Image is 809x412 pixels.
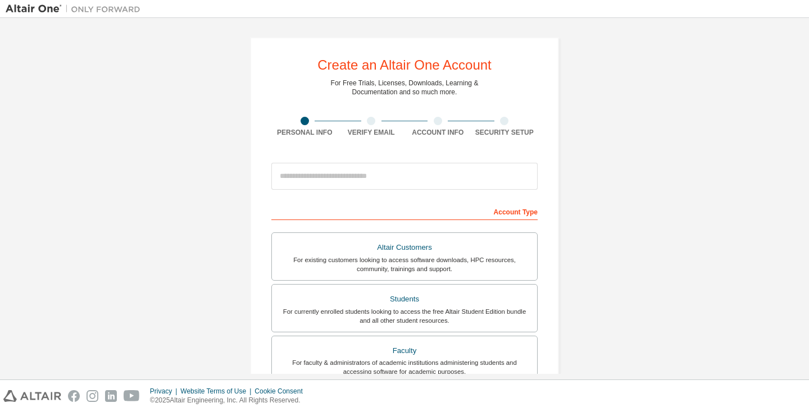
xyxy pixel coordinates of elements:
[279,358,530,376] div: For faculty & administrators of academic institutions administering students and accessing softwa...
[68,390,80,402] img: facebook.svg
[105,390,117,402] img: linkedin.svg
[471,128,538,137] div: Security Setup
[279,307,530,325] div: For currently enrolled students looking to access the free Altair Student Edition bundle and all ...
[124,390,140,402] img: youtube.svg
[279,291,530,307] div: Students
[271,202,538,220] div: Account Type
[6,3,146,15] img: Altair One
[3,390,61,402] img: altair_logo.svg
[404,128,471,137] div: Account Info
[150,387,180,396] div: Privacy
[338,128,405,137] div: Verify Email
[271,128,338,137] div: Personal Info
[317,58,492,72] div: Create an Altair One Account
[279,255,530,273] div: For existing customers looking to access software downloads, HPC resources, community, trainings ...
[87,390,98,402] img: instagram.svg
[180,387,254,396] div: Website Terms of Use
[150,396,310,405] p: © 2025 Altair Engineering, Inc. All Rights Reserved.
[279,240,530,255] div: Altair Customers
[279,343,530,359] div: Faculty
[254,387,309,396] div: Cookie Consent
[331,79,479,97] div: For Free Trials, Licenses, Downloads, Learning & Documentation and so much more.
